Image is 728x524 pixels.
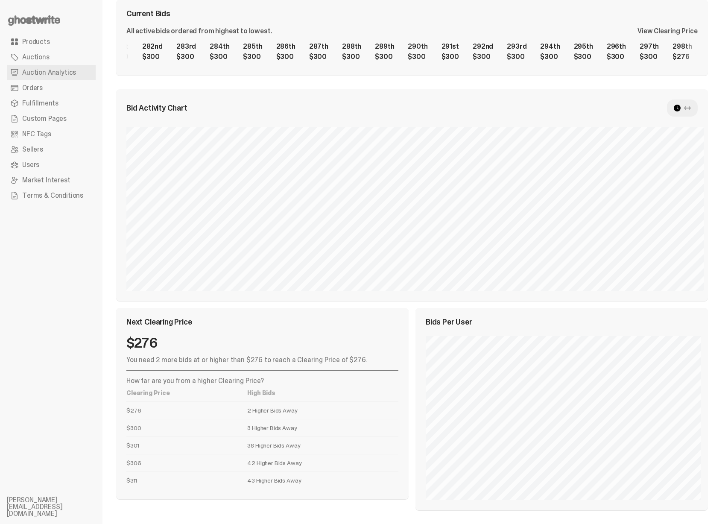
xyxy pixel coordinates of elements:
[243,43,262,50] div: 285th
[126,28,272,35] div: All active bids ordered from highest to lowest.
[342,43,361,50] div: 288th
[7,50,96,65] a: Auctions
[640,53,659,60] div: $300
[22,100,58,107] span: Fulfillments
[243,53,262,60] div: $300
[672,53,692,60] div: $276
[126,336,398,350] div: $276
[7,188,96,203] a: Terms & Conditions
[408,43,427,50] div: 290th
[342,53,361,60] div: $300
[672,43,692,50] div: 298th
[375,53,394,60] div: $300
[309,53,328,60] div: $300
[176,43,196,50] div: 283rd
[22,38,50,45] span: Products
[637,28,698,35] div: View Clearing Price
[574,43,593,50] div: 295th
[126,378,398,384] p: How far are you from a higher Clearing Price?
[22,131,51,138] span: NFC Tags
[247,384,398,402] th: High Bids
[126,384,247,402] th: Clearing Price
[126,318,192,326] span: Next Clearing Price
[126,454,247,471] td: $306
[7,497,109,517] li: [PERSON_NAME][EMAIL_ADDRESS][DOMAIN_NAME]
[607,43,626,50] div: 296th
[22,192,83,199] span: Terms & Conditions
[540,43,560,50] div: 294th
[247,454,398,471] td: 42 Higher Bids Away
[126,436,247,454] td: $301
[441,53,459,60] div: $300
[210,53,229,60] div: $300
[210,43,229,50] div: 284th
[126,104,187,112] span: Bid Activity Chart
[7,80,96,96] a: Orders
[408,53,427,60] div: $300
[7,96,96,111] a: Fulfillments
[142,53,163,60] div: $300
[7,142,96,157] a: Sellers
[309,43,328,50] div: 287th
[22,54,50,61] span: Auctions
[276,53,295,60] div: $300
[22,115,67,122] span: Custom Pages
[22,85,43,91] span: Orders
[142,43,163,50] div: 282nd
[126,419,247,436] td: $300
[507,43,526,50] div: 293rd
[247,436,398,454] td: 38 Higher Bids Away
[247,401,398,419] td: 2 Higher Bids Away
[126,401,247,419] td: $276
[574,53,593,60] div: $300
[276,43,295,50] div: 286th
[540,53,560,60] div: $300
[507,53,526,60] div: $300
[126,471,247,489] td: $311
[7,65,96,80] a: Auction Analytics
[176,53,196,60] div: $300
[426,318,472,326] span: Bids Per User
[7,173,96,188] a: Market Interest
[247,471,398,489] td: 43 Higher Bids Away
[7,126,96,142] a: NFC Tags
[22,146,43,153] span: Sellers
[7,34,96,50] a: Products
[22,69,76,76] span: Auction Analytics
[126,10,170,18] span: Current Bids
[473,43,493,50] div: 292nd
[640,43,659,50] div: 297th
[22,177,70,184] span: Market Interest
[607,53,626,60] div: $300
[473,53,493,60] div: $300
[375,43,394,50] div: 289th
[441,43,459,50] div: 291st
[22,161,39,168] span: Users
[247,419,398,436] td: 3 Higher Bids Away
[7,157,96,173] a: Users
[7,111,96,126] a: Custom Pages
[126,357,398,363] p: You need 2 more bids at or higher than $276 to reach a Clearing Price of $276.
